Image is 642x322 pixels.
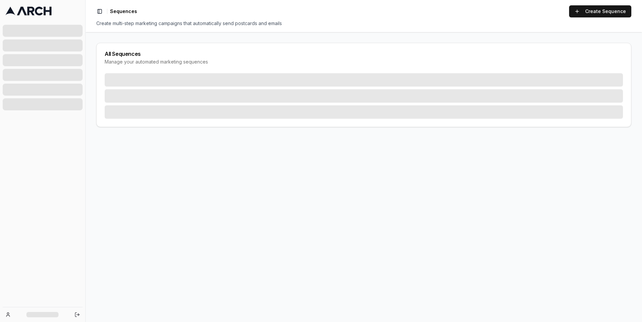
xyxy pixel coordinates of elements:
div: Create multi-step marketing campaigns that automatically send postcards and emails [96,20,631,27]
span: Sequences [110,8,137,15]
a: Create Sequence [569,5,631,17]
div: Manage your automated marketing sequences [105,59,623,65]
nav: breadcrumb [110,8,137,15]
button: Log out [73,310,82,319]
div: All Sequences [105,51,623,57]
